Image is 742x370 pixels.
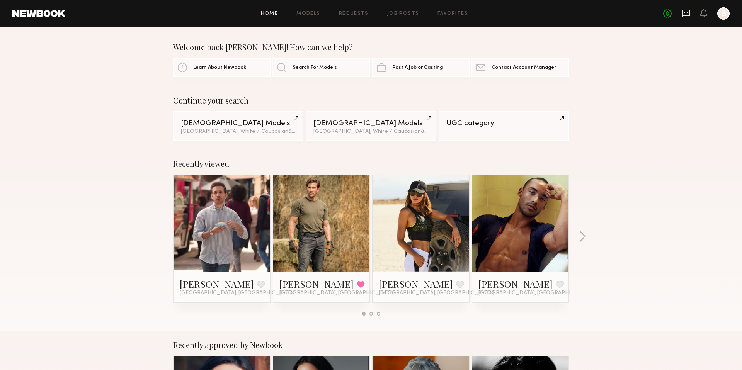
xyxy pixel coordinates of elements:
[272,58,370,77] a: Search For Models
[387,11,419,16] a: Job Posts
[173,58,271,77] a: Learn About Newbook
[313,120,428,127] div: [DEMOGRAPHIC_DATA] Models
[181,120,296,127] div: [DEMOGRAPHIC_DATA] Models
[379,278,453,290] a: [PERSON_NAME]
[339,11,369,16] a: Requests
[421,129,458,134] span: & 2 other filter s
[717,7,730,20] a: B
[492,65,556,70] span: Contact Account Manager
[193,65,246,70] span: Learn About Newbook
[173,42,569,52] div: Welcome back [PERSON_NAME]! How can we help?
[261,11,278,16] a: Home
[313,129,428,134] div: [GEOGRAPHIC_DATA], White / Caucasian
[173,159,569,168] div: Recently viewed
[180,290,295,296] span: [GEOGRAPHIC_DATA], [GEOGRAPHIC_DATA]
[392,65,443,70] span: Post A Job or Casting
[173,96,569,105] div: Continue your search
[439,111,569,141] a: UGC category
[279,290,395,296] span: [GEOGRAPHIC_DATA], [GEOGRAPHIC_DATA]
[478,278,553,290] a: [PERSON_NAME]
[306,111,436,141] a: [DEMOGRAPHIC_DATA] Models[GEOGRAPHIC_DATA], White / Caucasian&2other filters
[173,111,303,141] a: [DEMOGRAPHIC_DATA] Models[GEOGRAPHIC_DATA], White / Caucasian&2other filters
[293,65,337,70] span: Search For Models
[279,278,354,290] a: [PERSON_NAME]
[180,278,254,290] a: [PERSON_NAME]
[478,290,594,296] span: [GEOGRAPHIC_DATA], [GEOGRAPHIC_DATA]
[181,129,296,134] div: [GEOGRAPHIC_DATA], White / Caucasian
[372,58,470,77] a: Post A Job or Casting
[379,290,494,296] span: [GEOGRAPHIC_DATA], [GEOGRAPHIC_DATA]
[437,11,468,16] a: Favorites
[173,340,569,350] div: Recently approved by Newbook
[288,129,325,134] span: & 2 other filter s
[296,11,320,16] a: Models
[446,120,561,127] div: UGC category
[471,58,569,77] a: Contact Account Manager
